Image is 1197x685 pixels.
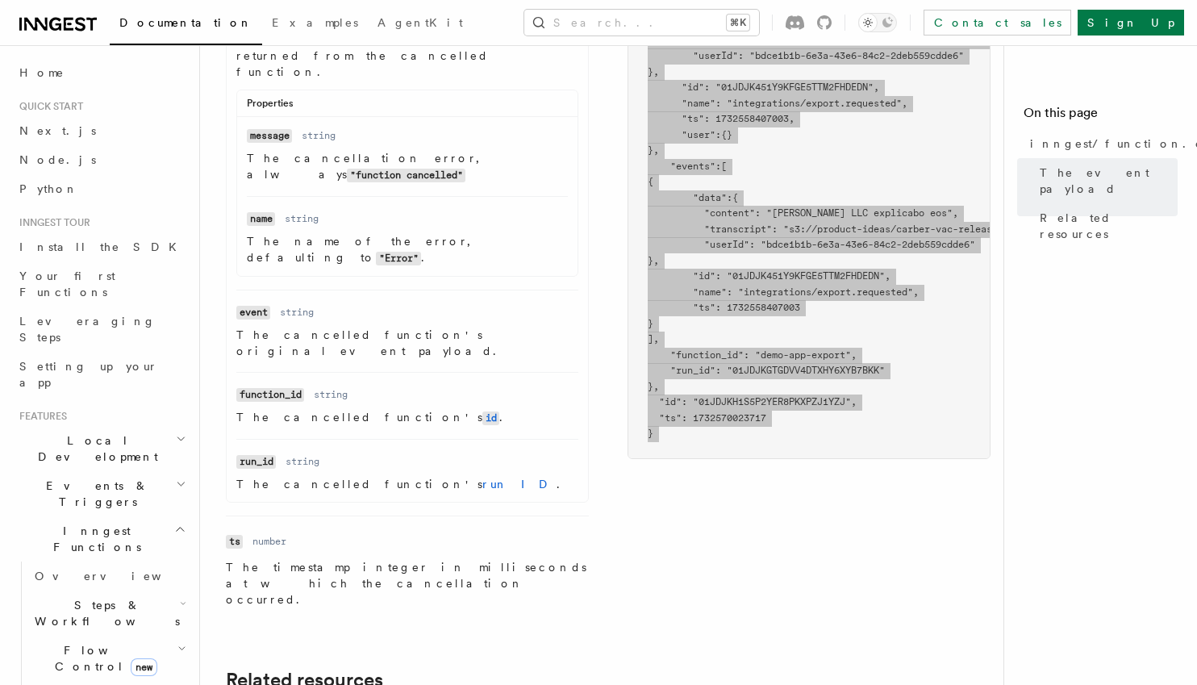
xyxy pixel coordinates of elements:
[851,396,857,407] span: ,
[704,239,749,250] span: "userId"
[272,16,358,29] span: Examples
[19,182,78,195] span: Python
[727,98,902,109] span: "integrations/export.requested"
[715,113,789,124] span: 1732558407003
[783,223,1026,235] span: "s3://product-ideas/carber-vac-release.txt"
[648,381,653,392] span: }
[670,365,715,376] span: "run_id"
[648,333,653,345] span: ]
[524,10,759,36] button: Search...⌘K
[110,5,262,45] a: Documentation
[755,349,851,361] span: "demo-app-export"
[28,642,177,675] span: Flow Control
[28,591,190,636] button: Steps & Workflows
[482,411,499,425] code: id
[286,455,319,468] dd: string
[28,636,190,681] button: Flow Controlnew
[376,252,421,265] code: "Error"
[28,597,180,629] span: Steps & Workflows
[19,65,65,81] span: Home
[682,81,704,93] span: "id"
[13,432,176,465] span: Local Development
[715,365,721,376] span: :
[693,192,727,203] span: "data"
[693,412,766,424] span: 1732570023717
[13,100,83,113] span: Quick start
[715,161,721,172] span: :
[13,471,190,516] button: Events & Triggers
[262,5,368,44] a: Examples
[727,365,885,376] span: "01JDJKGTGDVV4DTXHY6XYB7BKK"
[704,223,772,235] span: "transcript"
[653,144,659,156] span: ,
[19,153,96,166] span: Node.js
[237,97,578,117] div: Properties
[648,428,653,439] span: }
[280,306,314,319] dd: string
[1040,165,1178,197] span: The event payload
[19,240,186,253] span: Install the SDK
[682,113,704,124] span: "ts"
[377,16,463,29] span: AgentKit
[761,239,975,250] span: "bdce1b1b-6e3a-43e6-84c2-2deb559cdde6"
[252,535,286,548] dd: number
[704,81,710,93] span: :
[236,476,578,492] p: The cancelled function's .
[653,333,659,345] span: ,
[13,116,190,145] a: Next.js
[13,232,190,261] a: Install the SDK
[236,388,304,402] code: function_id
[247,150,568,183] p: The cancellation error, always
[13,410,67,423] span: Features
[653,255,659,266] span: ,
[858,13,897,32] button: Toggle dark mode
[648,318,653,329] span: }
[13,307,190,352] a: Leveraging Steps
[13,58,190,87] a: Home
[902,98,907,109] span: ,
[226,559,589,608] p: The timestamp integer in milliseconds at which the cancellation occurred.
[659,396,682,407] span: "id"
[19,360,158,389] span: Setting up your app
[715,98,721,109] span: :
[682,129,715,140] span: "user"
[28,562,190,591] a: Overview
[247,129,292,143] code: message
[693,396,851,407] span: "01JDJKH1S5P2YER8PKXPZJ1YZJ"
[1024,129,1178,158] a: inngest/function.cancelled
[885,270,890,282] span: ,
[236,455,276,469] code: run_id
[659,412,682,424] span: "ts"
[13,261,190,307] a: Your first Functions
[755,207,761,219] span: :
[236,409,578,426] p: The cancelled function's .
[13,174,190,203] a: Python
[236,306,270,320] code: event
[693,50,738,61] span: "userId"
[670,349,744,361] span: "function_id"
[236,31,578,80] p: Data about the error payload as returned from the cancelled function.
[727,302,800,313] span: 1732558407003
[13,426,190,471] button: Local Development
[732,192,738,203] span: {
[693,286,727,298] span: "name"
[738,286,913,298] span: "integrations/export.requested"
[35,570,201,583] span: Overview
[715,81,874,93] span: "01JDJK451Y9KFGE5TTM2FHDEDN"
[682,412,687,424] span: :
[682,98,715,109] span: "name"
[749,239,755,250] span: :
[953,207,958,219] span: ,
[131,658,157,676] span: new
[1033,158,1178,203] a: The event payload
[653,381,659,392] span: ,
[119,16,252,29] span: Documentation
[704,113,710,124] span: :
[874,81,879,93] span: ,
[924,10,1071,36] a: Contact sales
[13,216,90,229] span: Inngest tour
[368,5,473,44] a: AgentKit
[19,124,96,137] span: Next.js
[314,388,348,401] dd: string
[738,50,744,61] span: :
